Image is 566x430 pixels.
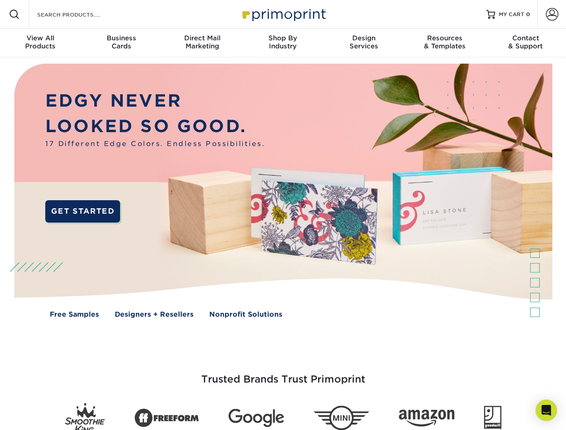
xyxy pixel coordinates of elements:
a: Free Samples [50,310,99,320]
span: 17 Different Edge Colors. Endless Possibilities. [45,139,265,149]
span: Shop By [242,34,323,42]
div: Marketing [162,34,242,50]
div: Cards [81,34,161,50]
span: Design [324,34,404,42]
div: & Templates [404,34,485,50]
div: Services [324,34,404,50]
span: 0 [526,11,530,17]
img: Amazon [399,410,454,427]
p: LOOKED SO GOOD. [45,114,265,139]
div: Open Intercom Messenger [536,400,557,421]
span: Resources [404,34,485,42]
a: BusinessCards [81,29,161,57]
div: & Support [485,34,566,50]
div: Industry [242,34,323,50]
img: Primoprint [238,4,328,24]
a: DesignServices [324,29,404,57]
img: Google [229,409,284,427]
span: Business [81,34,161,42]
a: GET STARTED [45,200,120,223]
a: Nonprofit Solutions [209,310,282,320]
input: SEARCH PRODUCTS..... [36,9,124,20]
a: Designers + Resellers [115,310,194,320]
span: MY CART [499,11,524,18]
a: Direct MailMarketing [162,29,242,57]
span: Direct Mail [162,34,242,42]
p: EDGY NEVER [45,88,265,114]
a: Contact& Support [485,29,566,57]
a: Shop ByIndustry [242,29,323,57]
img: Goodwill [484,406,501,430]
span: Contact [485,34,566,42]
a: Resources& Templates [404,29,485,57]
h3: Trusted Brands Trust Primoprint [21,352,545,396]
